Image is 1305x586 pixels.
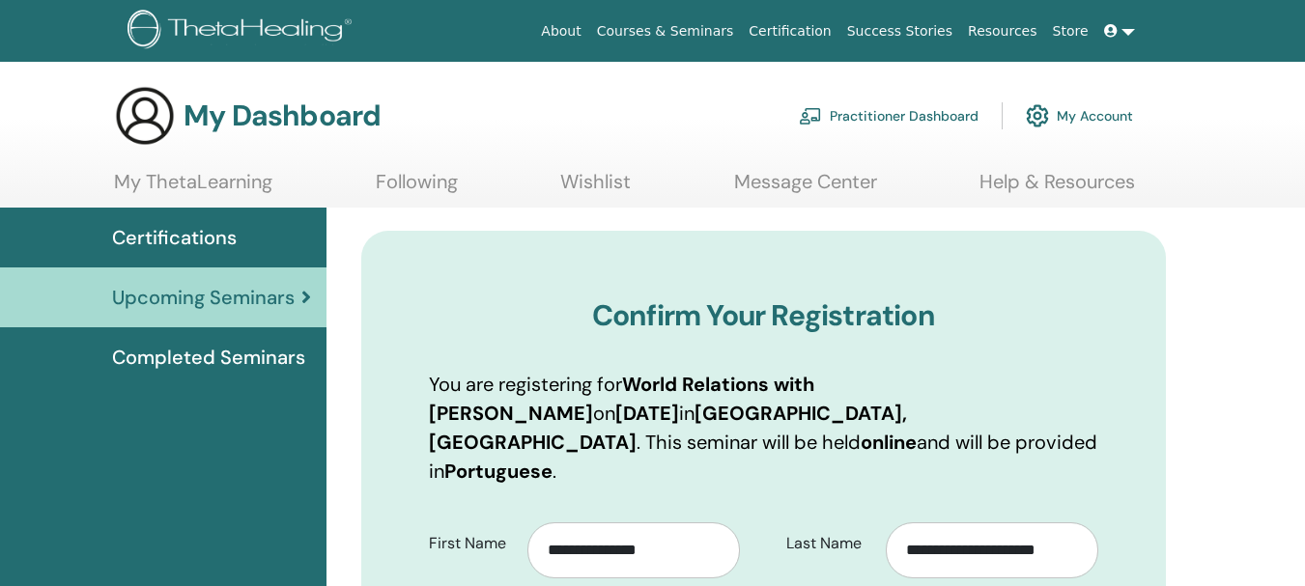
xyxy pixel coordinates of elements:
[429,298,1098,333] h3: Confirm Your Registration
[560,170,631,208] a: Wishlist
[128,10,358,53] img: logo.png
[533,14,588,49] a: About
[112,283,295,312] span: Upcoming Seminars
[861,430,917,455] b: online
[1026,95,1133,137] a: My Account
[114,85,176,147] img: generic-user-icon.jpg
[615,401,679,426] b: [DATE]
[979,170,1135,208] a: Help & Resources
[772,525,886,562] label: Last Name
[414,525,528,562] label: First Name
[1045,14,1096,49] a: Store
[741,14,838,49] a: Certification
[444,459,553,484] b: Portuguese
[960,14,1045,49] a: Resources
[112,343,305,372] span: Completed Seminars
[734,170,877,208] a: Message Center
[799,95,979,137] a: Practitioner Dashboard
[429,372,814,426] b: World Relations with [PERSON_NAME]
[184,98,381,133] h3: My Dashboard
[112,223,237,252] span: Certifications
[799,107,822,125] img: chalkboard-teacher.svg
[429,370,1098,486] p: You are registering for on in . This seminar will be held and will be provided in .
[839,14,960,49] a: Success Stories
[114,170,272,208] a: My ThetaLearning
[376,170,458,208] a: Following
[589,14,742,49] a: Courses & Seminars
[1026,99,1049,132] img: cog.svg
